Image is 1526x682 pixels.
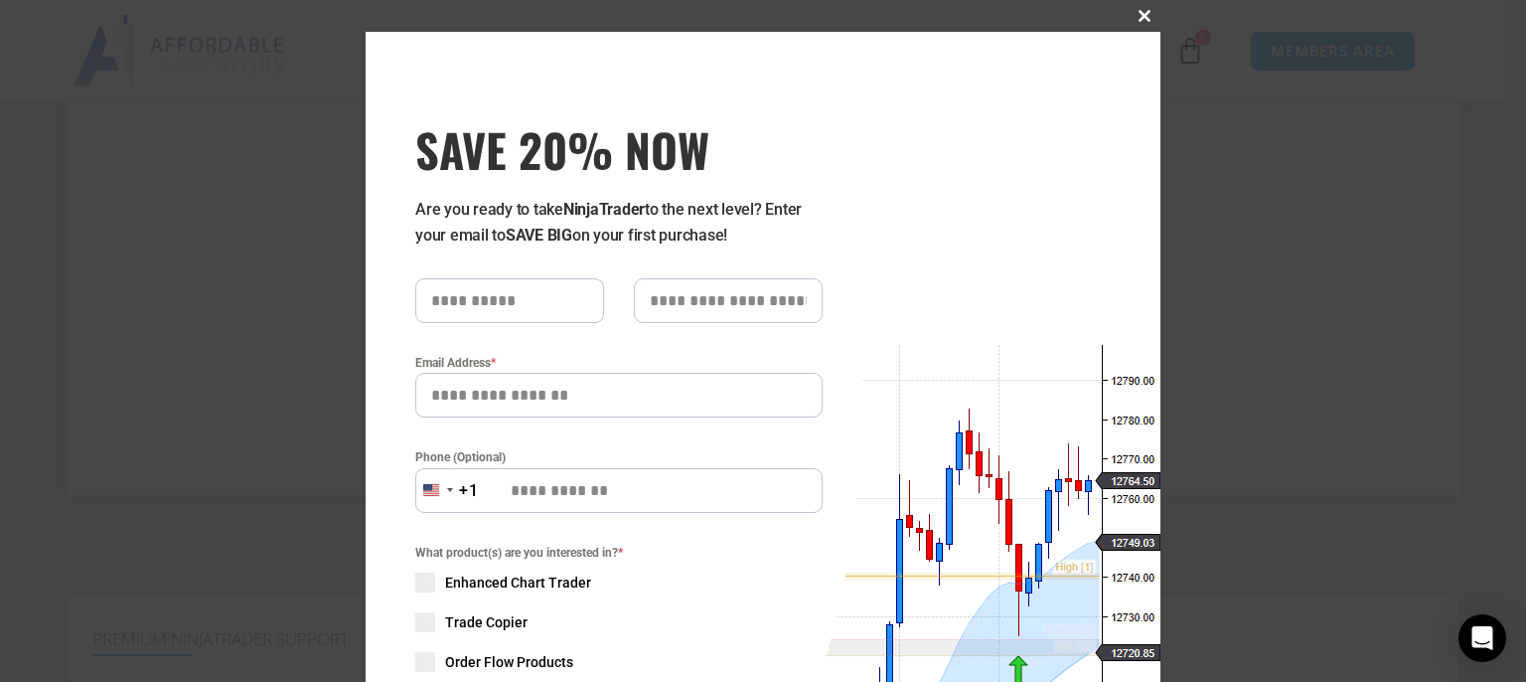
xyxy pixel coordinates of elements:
[506,226,572,245] strong: SAVE BIG
[1458,614,1506,662] div: Open Intercom Messenger
[445,573,591,593] span: Enhanced Chart Trader
[445,652,573,672] span: Order Flow Products
[415,197,823,249] p: Are you ready to take to the next level? Enter your email to on your first purchase!
[563,200,645,219] strong: NinjaTrader
[415,543,823,563] span: What product(s) are you interested in?
[415,612,823,632] label: Trade Copier
[445,612,528,632] span: Trade Copier
[459,478,479,504] div: +1
[415,121,823,177] span: SAVE 20% NOW
[415,652,823,672] label: Order Flow Products
[415,447,823,467] label: Phone (Optional)
[415,353,823,373] label: Email Address
[415,468,479,513] button: Selected country
[415,573,823,593] label: Enhanced Chart Trader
